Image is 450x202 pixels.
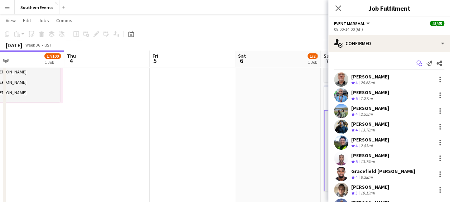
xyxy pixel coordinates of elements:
[308,53,318,59] span: 1/2
[67,53,76,59] span: Thu
[351,121,389,127] div: [PERSON_NAME]
[334,21,371,26] button: Event Marshal
[351,89,389,96] div: [PERSON_NAME]
[66,57,76,65] span: 4
[359,174,374,181] div: 8.38mi
[6,17,16,24] span: View
[44,53,61,59] span: 17/100
[324,53,332,59] span: Sun
[355,127,358,133] span: 4
[20,16,34,25] a: Edit
[355,96,358,101] span: 5
[328,4,450,13] h3: Job Fulfilment
[351,152,389,159] div: [PERSON_NAME]
[15,0,59,14] button: Southern Events
[334,27,444,32] div: 08:00-14:00 (6h)
[359,190,376,196] div: 10.19mi
[355,159,358,164] span: 5
[351,73,389,80] div: [PERSON_NAME]
[355,174,358,180] span: 4
[359,96,374,102] div: 7.27mi
[3,16,19,25] a: View
[56,17,72,24] span: Comms
[351,136,389,143] div: [PERSON_NAME]
[355,143,358,148] span: 4
[351,184,389,190] div: [PERSON_NAME]
[359,159,376,165] div: 13.79mi
[359,111,374,117] div: 2.55mi
[35,16,52,25] a: Jobs
[430,21,444,26] span: 45/45
[38,17,49,24] span: Jobs
[324,85,404,191] app-job-card: 08:00-14:00 (6h)45/45Wimbledon Common Wimbledon Common HM and 10k1 RoleEvent Marshal45/4508:00-14...
[153,53,158,59] span: Fri
[237,57,246,65] span: 6
[351,168,415,174] div: Gracefield [PERSON_NAME]
[44,42,52,48] div: BST
[334,21,365,26] span: Event Marshal
[351,105,389,111] div: [PERSON_NAME]
[45,59,61,65] div: 1 Job
[151,57,158,65] span: 5
[359,80,376,86] div: 26.68mi
[355,111,358,117] span: 4
[24,42,42,48] span: Week 36
[308,59,317,65] div: 1 Job
[53,16,75,25] a: Comms
[6,42,22,49] div: [DATE]
[355,190,358,196] span: 3
[359,143,374,149] div: 2.83mi
[324,96,404,102] h3: Wimbledon Common
[355,80,358,85] span: 4
[328,35,450,52] div: Confirmed
[359,127,376,133] div: 13.78mi
[238,53,246,59] span: Sat
[23,17,31,24] span: Edit
[323,57,332,65] span: 7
